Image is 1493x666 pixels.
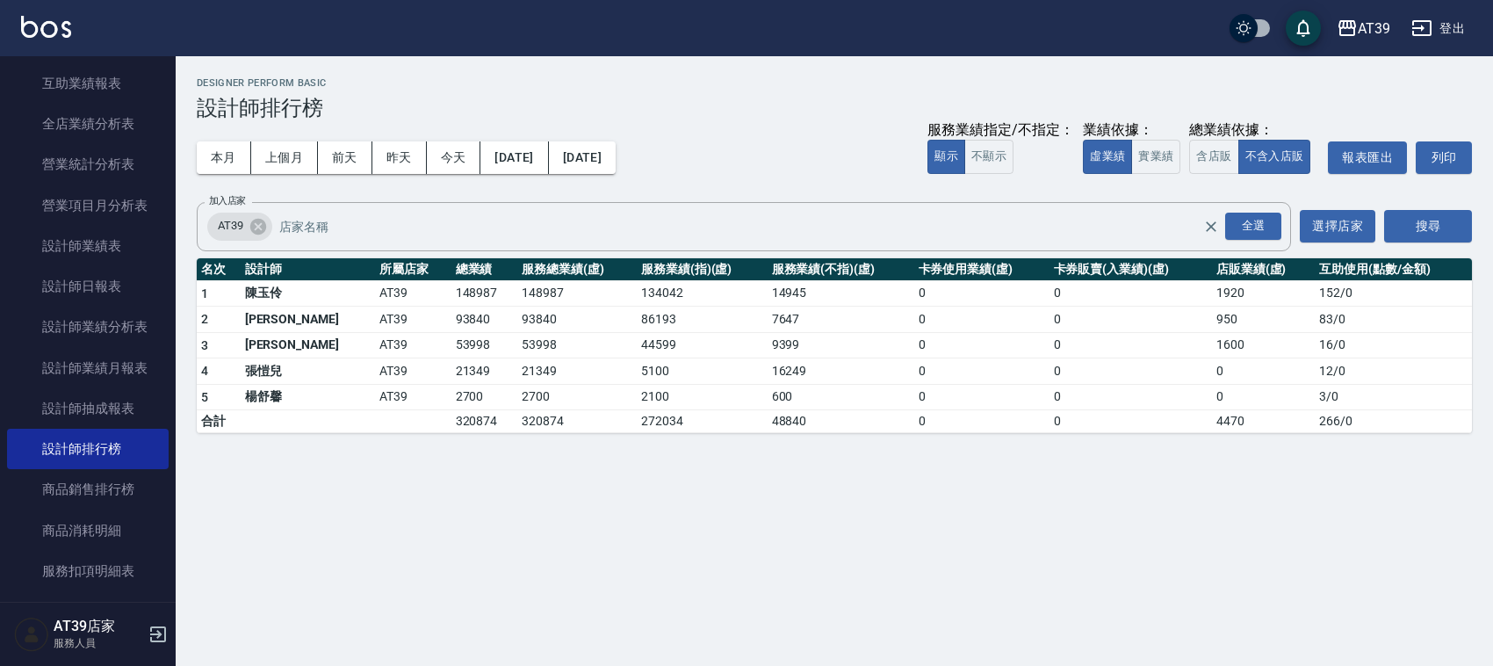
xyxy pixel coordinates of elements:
td: 44599 [637,332,768,358]
a: 設計師日報表 [7,266,169,307]
td: 134042 [637,280,768,307]
a: 商品銷售排行榜 [7,469,169,510]
td: 2700 [451,384,518,410]
h5: AT39店家 [54,618,143,635]
button: 含店販 [1189,140,1238,174]
td: 14945 [768,280,914,307]
td: 0 [1049,332,1212,358]
td: 0 [1049,307,1212,333]
td: 0 [1212,358,1315,385]
th: 店販業績(虛) [1212,258,1315,281]
a: 設計師業績月報表 [7,348,169,388]
button: 選擇店家 [1300,210,1375,243]
th: 卡券使用業績(虛) [914,258,1049,281]
td: 93840 [451,307,518,333]
td: 1920 [1212,280,1315,307]
td: 53998 [517,332,637,358]
td: 93840 [517,307,637,333]
td: [PERSON_NAME] [241,307,376,333]
a: 商品消耗明細 [7,510,169,551]
span: 3 [201,338,208,352]
button: 虛業績 [1083,140,1132,174]
td: 0 [914,410,1049,433]
button: 列印 [1416,141,1472,174]
button: 昨天 [372,141,427,174]
button: 本月 [197,141,251,174]
td: AT39 [375,384,451,410]
a: 互助業績報表 [7,63,169,104]
a: 單一服務項目查詢 [7,591,169,632]
td: 152 / 0 [1315,280,1472,307]
td: 16 / 0 [1315,332,1472,358]
div: AT39 [1358,18,1390,40]
a: 服務扣項明細表 [7,551,169,591]
td: 0 [1212,384,1315,410]
button: 今天 [427,141,481,174]
div: 總業績依據： [1189,121,1319,140]
div: 全選 [1225,213,1281,240]
button: 搜尋 [1384,210,1472,243]
td: 148987 [451,280,518,307]
td: 86193 [637,307,768,333]
a: 設計師排行榜 [7,429,169,469]
td: 0 [914,307,1049,333]
img: Logo [21,16,71,38]
span: 5 [201,390,208,404]
td: 0 [914,280,1049,307]
td: 9399 [768,332,914,358]
td: 1600 [1212,332,1315,358]
td: AT39 [375,307,451,333]
td: 2700 [517,384,637,410]
td: 83 / 0 [1315,307,1472,333]
span: 2 [201,312,208,326]
td: 楊舒馨 [241,384,376,410]
input: 店家名稱 [275,211,1235,242]
a: 營業統計分析表 [7,144,169,185]
button: [DATE] [549,141,616,174]
td: 272034 [637,410,768,433]
button: 報表匯出 [1328,141,1407,174]
h3: 設計師排行榜 [197,96,1472,120]
td: 0 [914,384,1049,410]
td: 0 [1049,410,1212,433]
td: 320874 [451,410,518,433]
div: 服務業績指定/不指定： [927,121,1074,140]
th: 名次 [197,258,241,281]
table: a dense table [197,258,1472,434]
p: 服務人員 [54,635,143,651]
button: Open [1222,209,1285,243]
span: 1 [201,286,208,300]
td: 950 [1212,307,1315,333]
button: 登出 [1404,12,1472,45]
td: 0 [1049,280,1212,307]
th: 總業績 [451,258,518,281]
td: 0 [914,358,1049,385]
td: 600 [768,384,914,410]
button: Clear [1199,214,1223,239]
button: [DATE] [480,141,548,174]
td: 4470 [1212,410,1315,433]
th: 互助使用(點數/金額) [1315,258,1472,281]
th: 設計師 [241,258,376,281]
th: 所屬店家 [375,258,451,281]
td: AT39 [375,280,451,307]
td: 張愷兒 [241,358,376,385]
button: 上個月 [251,141,318,174]
button: 顯示 [927,140,965,174]
a: 全店業績分析表 [7,104,169,144]
th: 服務業績(指)(虛) [637,258,768,281]
h2: Designer Perform Basic [197,77,1472,89]
td: AT39 [375,358,451,385]
td: 48840 [768,410,914,433]
button: 實業績 [1131,140,1180,174]
td: 12 / 0 [1315,358,1472,385]
td: [PERSON_NAME] [241,332,376,358]
td: 266 / 0 [1315,410,1472,433]
th: 服務總業績(虛) [517,258,637,281]
td: 7647 [768,307,914,333]
td: 0 [1049,358,1212,385]
button: 不含入店販 [1238,140,1311,174]
a: 設計師業績表 [7,226,169,266]
td: 0 [1049,384,1212,410]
